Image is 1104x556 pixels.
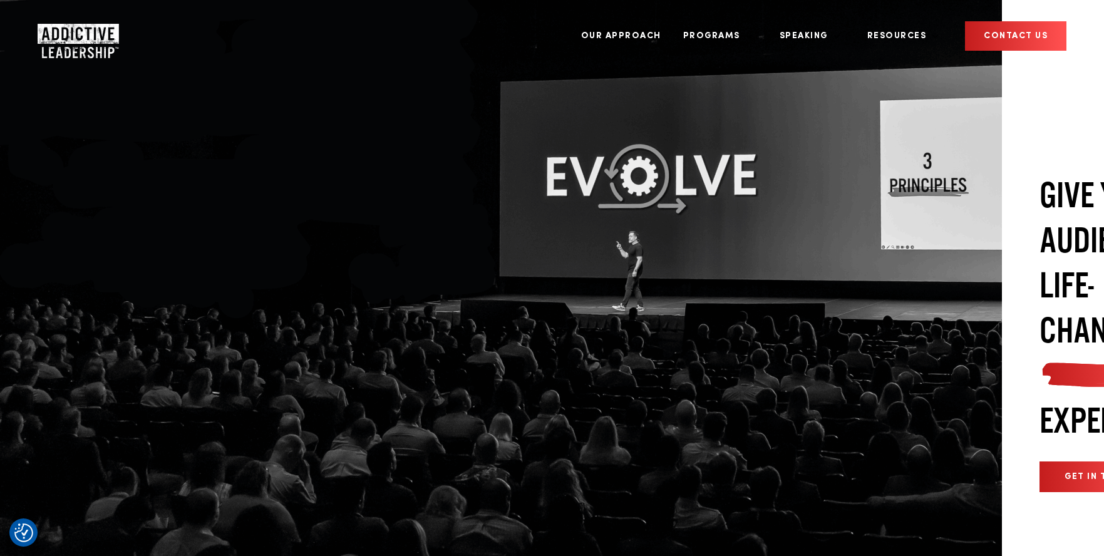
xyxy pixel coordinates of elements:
button: Consent Preferences [14,523,33,542]
a: Programs [674,13,753,59]
a: CONTACT US [965,21,1066,51]
a: Home [38,24,113,49]
a: Resources [858,13,939,59]
img: Revisit consent button [14,523,33,542]
a: Our Approach [572,13,671,59]
a: Speaking [770,13,840,59]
